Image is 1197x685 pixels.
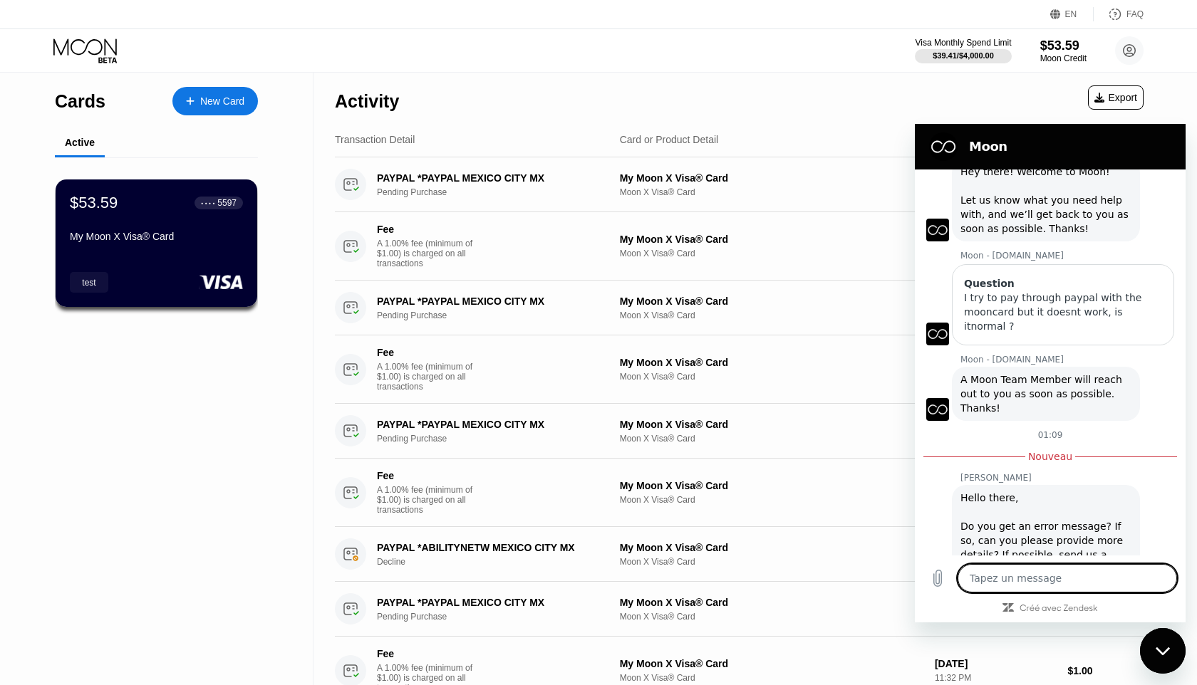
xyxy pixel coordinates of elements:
[377,542,606,553] div: PAYPAL *ABILITYNETW MEXICO CITY MX
[65,137,95,148] div: Active
[1040,53,1087,63] div: Moon Credit
[335,459,1144,527] div: FeeA 1.00% fee (minimum of $1.00) is charged on all transactionsMy Moon X Visa® CardMoon X Visa® ...
[335,134,415,145] div: Transaction Detail
[1040,38,1087,63] div: $53.59Moon Credit
[620,557,923,567] div: Moon X Visa® Card
[377,470,477,481] div: Fee
[620,187,923,197] div: Moon X Visa® Card
[620,134,719,145] div: Card or Product Detail
[377,187,623,197] div: Pending Purchase
[620,658,923,669] div: My Moon X Visa® Card
[620,542,923,553] div: My Moon X Visa® Card
[620,434,923,444] div: Moon X Visa® Card
[620,372,923,382] div: Moon X Visa® Card
[933,51,994,60] div: $39.41 / $4,000.00
[377,612,623,622] div: Pending Purchase
[377,310,623,320] div: Pending Purchase
[620,495,923,505] div: Moon X Visa® Card
[620,597,923,608] div: My Moon X Visa® Card
[201,201,215,205] div: ● ● ● ●
[82,278,95,288] div: test
[1126,9,1144,19] div: FAQ
[1094,92,1137,103] div: Export
[1050,7,1094,21] div: EN
[935,658,1057,669] div: [DATE]
[377,347,477,358] div: Fee
[377,597,606,608] div: PAYPAL *PAYPAL MEXICO CITY MX
[335,157,1144,212] div: PAYPAL *PAYPAL MEXICO CITY MXPending PurchaseMy Moon X Visa® CardMoon X Visa® Card[DATE]11:46 PM$...
[335,281,1144,335] div: PAYPAL *PAYPAL MEXICO CITY MXPending PurchaseMy Moon X Visa® CardMoon X Visa® Card[DATE]11:46 PM$...
[377,485,484,515] div: A 1.00% fee (minimum of $1.00) is charged on all transactions
[335,335,1144,404] div: FeeA 1.00% fee (minimum of $1.00) is charged on all transactionsMy Moon X Visa® CardMoon X Visa® ...
[620,357,923,368] div: My Moon X Visa® Card
[1067,665,1144,676] div: $1.00
[55,91,105,112] div: Cards
[335,91,399,112] div: Activity
[1040,38,1087,53] div: $53.59
[70,231,243,242] div: My Moon X Visa® Card
[620,172,923,184] div: My Moon X Visa® Card
[377,172,606,184] div: PAYPAL *PAYPAL MEXICO CITY MX
[377,419,606,430] div: PAYPAL *PAYPAL MEXICO CITY MX
[620,480,923,491] div: My Moon X Visa® Card
[200,95,244,108] div: New Card
[1140,628,1186,674] iframe: Bouton de lancement de la fenêtre de messagerie, conversation en cours
[620,310,923,320] div: Moon X Visa® Card
[70,194,118,212] div: $53.59
[620,234,923,245] div: My Moon X Visa® Card
[620,296,923,307] div: My Moon X Visa® Card
[915,38,1011,48] div: Visa Monthly Spend Limit
[172,87,258,115] div: New Card
[335,404,1144,459] div: PAYPAL *PAYPAL MEXICO CITY MXPending PurchaseMy Moon X Visa® CardMoon X Visa® Card[DATE]11:34 PM$...
[377,224,477,235] div: Fee
[620,673,923,683] div: Moon X Visa® Card
[377,648,477,659] div: Fee
[377,557,623,567] div: Decline
[377,296,606,307] div: PAYPAL *PAYPAL MEXICO CITY MX
[335,582,1144,637] div: PAYPAL *PAYPAL MEXICO CITY MXPending PurchaseMy Moon X Visa® CardMoon X Visa® Card[DATE]11:32 PM$...
[377,362,484,392] div: A 1.00% fee (minimum of $1.00) is charged on all transactions
[935,673,1057,683] div: 11:32 PM
[56,179,257,307] div: $53.59● ● ● ●5597My Moon X Visa® Cardtest
[70,272,108,293] div: test
[620,612,923,622] div: Moon X Visa® Card
[915,38,1011,63] div: Visa Monthly Spend Limit$39.41/$4,000.00
[915,124,1186,622] iframe: Fenêtre de messagerie
[335,527,1144,582] div: PAYPAL *ABILITYNETW MEXICO CITY MXDeclineMy Moon X Visa® CardMoon X Visa® Card[DATE]11:33 PM$10.64
[377,434,623,444] div: Pending Purchase
[1094,7,1144,21] div: FAQ
[620,249,923,258] div: Moon X Visa® Card
[377,239,484,268] div: A 1.00% fee (minimum of $1.00) is charged on all transactions
[217,198,237,208] div: 5597
[1088,85,1144,110] div: Export
[335,212,1144,281] div: FeeA 1.00% fee (minimum of $1.00) is charged on all transactionsMy Moon X Visa® CardMoon X Visa® ...
[620,419,923,430] div: My Moon X Visa® Card
[1065,9,1077,19] div: EN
